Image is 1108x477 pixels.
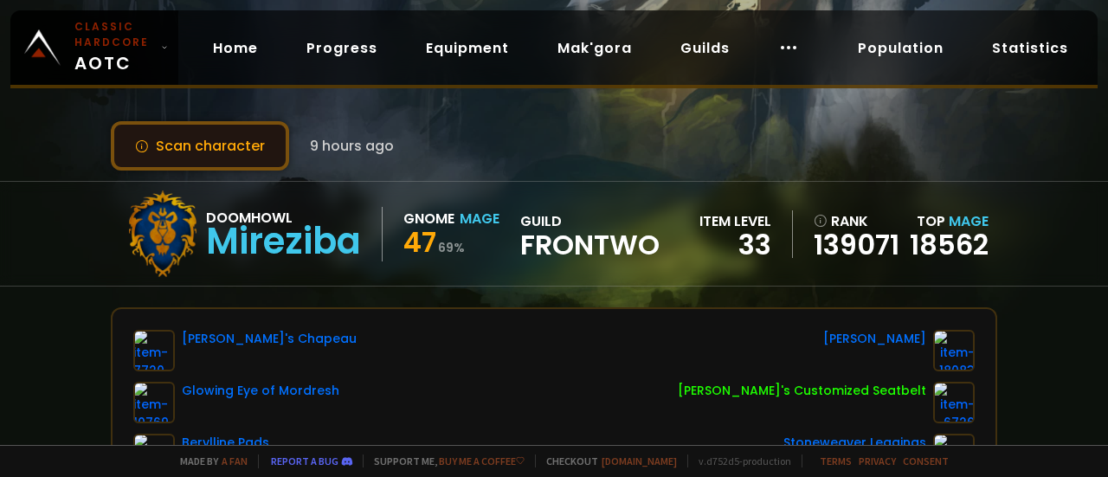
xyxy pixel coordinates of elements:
span: Support me, [363,454,525,467]
a: [DOMAIN_NAME] [602,454,677,467]
span: v. d752d5 - production [687,454,791,467]
a: Guilds [667,30,744,66]
div: Stoneweaver Leggings [783,434,926,452]
div: Top [910,210,989,232]
a: Terms [820,454,852,467]
div: Mireziba [206,229,361,255]
a: Report a bug [271,454,338,467]
div: guild [520,210,660,258]
small: Classic Hardcore [74,19,154,50]
a: Consent [903,454,949,467]
div: Berylline Pads [182,434,269,452]
a: 139071 [814,232,899,258]
a: Mak'gora [544,30,646,66]
a: Population [844,30,957,66]
img: item-6726 [933,382,975,423]
a: a fan [222,454,248,467]
a: Buy me a coffee [439,454,525,467]
span: 47 [403,222,436,261]
a: Home [199,30,272,66]
span: AOTC [74,19,154,76]
span: Mage [949,211,989,231]
a: Progress [293,30,391,66]
div: Mage [460,208,499,229]
div: item level [699,210,771,232]
div: 33 [699,232,771,258]
button: Scan character [111,121,289,171]
div: [PERSON_NAME]'s Customized Seatbelt [678,382,926,400]
div: Glowing Eye of Mordresh [182,382,339,400]
span: Checkout [535,454,677,467]
a: Classic HardcoreAOTC [10,10,178,85]
div: rank [814,210,899,232]
img: item-10769 [133,382,175,423]
img: item-18083 [933,330,975,371]
div: Gnome [403,208,454,229]
a: Equipment [412,30,523,66]
img: item-7720 [133,330,175,371]
a: 18562 [910,225,989,264]
div: Doomhowl [206,207,361,229]
span: Made by [170,454,248,467]
a: Privacy [859,454,896,467]
div: [PERSON_NAME]'s Chapeau [182,330,357,348]
span: 9 hours ago [310,135,394,157]
small: 69 % [438,239,465,256]
a: Statistics [978,30,1082,66]
div: [PERSON_NAME] [823,330,926,348]
span: Frontwo [520,232,660,258]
